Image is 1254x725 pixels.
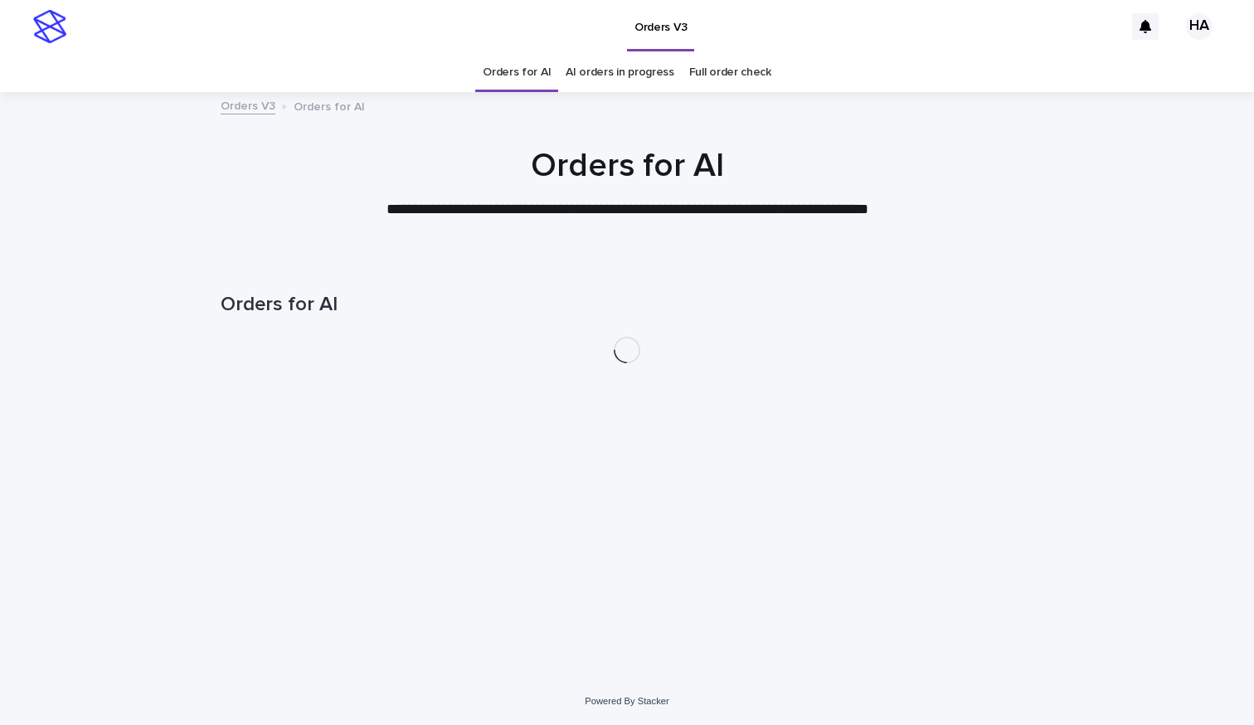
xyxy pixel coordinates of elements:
a: Orders V3 [221,95,275,114]
div: HA [1186,13,1213,40]
p: Orders for AI [294,96,365,114]
a: Orders for AI [483,53,551,92]
h1: Orders for AI [221,146,1033,186]
h1: Orders for AI [221,293,1033,317]
img: stacker-logo-s-only.png [33,10,66,43]
a: Full order check [689,53,771,92]
a: AI orders in progress [566,53,674,92]
a: Powered By Stacker [585,696,668,706]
